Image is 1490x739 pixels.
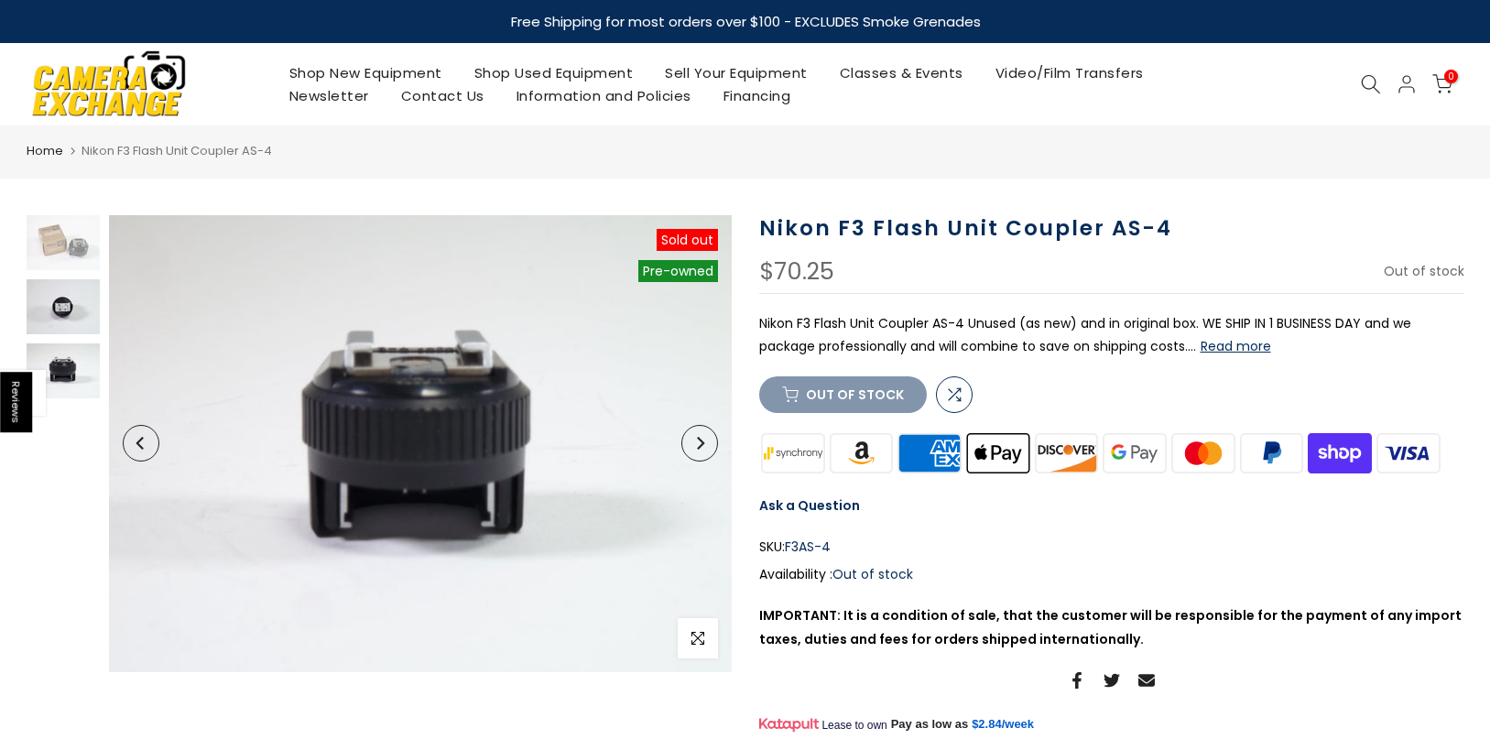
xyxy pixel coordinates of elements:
button: Previous [123,425,159,462]
a: Classes & Events [823,61,979,84]
img: Nikon F3 Flash Unit Coupler AS-4 Flash Units and Accessories - Flash Accessories Nikon F3AS-4 [109,215,732,682]
span: Lease to own [821,718,886,733]
strong: IMPORTANT: It is a condition of sale, that the customer will be responsible for the payment of an... [759,606,1462,647]
div: $70.25 [759,260,834,284]
a: Video/Film Transfers [979,61,1159,84]
h1: Nikon F3 Flash Unit Coupler AS-4 [759,215,1464,242]
a: Ask a Question [759,496,860,515]
a: Home [27,142,63,160]
a: Information and Policies [500,84,707,107]
span: Out of stock [832,565,913,583]
button: Next [681,425,718,462]
a: $2.84/week [972,716,1034,733]
img: Nikon F3 Flash Unit Coupler AS-4 Flash Units and Accessories - Flash Accessories Nikon F3AS-4 [27,215,100,270]
img: google pay [1101,431,1169,476]
a: Newsletter [273,84,385,107]
span: 0 [1444,70,1458,83]
button: Read more [1201,338,1271,354]
img: amazon payments [827,431,896,476]
img: discover [1032,431,1101,476]
img: paypal [1237,431,1306,476]
a: Share on Facebook [1069,669,1085,691]
img: Nikon F3 Flash Unit Coupler AS-4 Flash Units and Accessories - Flash Accessories Nikon F3AS-4 [27,279,100,334]
img: Nikon F3 Flash Unit Coupler AS-4 Flash Units and Accessories - Flash Accessories Nikon F3AS-4 [27,343,100,398]
span: Nikon F3 Flash Unit Coupler AS-4 [82,142,272,159]
a: Contact Us [385,84,500,107]
a: Shop Used Equipment [458,61,649,84]
a: Financing [707,84,807,107]
div: SKU: [759,536,1464,559]
img: american express [896,431,964,476]
div: Availability : [759,563,1464,586]
a: Share on Twitter [1104,669,1120,691]
a: Share on Email [1138,669,1155,691]
a: Shop New Equipment [273,61,458,84]
img: visa [1374,431,1442,476]
a: 0 [1432,74,1452,94]
span: Pay as low as [891,716,969,733]
a: Sell Your Equipment [649,61,824,84]
p: Nikon F3 Flash Unit Coupler AS-4 Unused (as new) and in original box. WE SHIP IN 1 BUSINESS DAY a... [759,312,1464,358]
span: Out of stock [1384,262,1464,280]
img: synchrony [759,431,828,476]
img: master [1169,431,1237,476]
strong: Free Shipping for most orders over $100 - EXCLUDES Smoke Grenades [510,12,980,31]
span: F3AS-4 [785,536,831,559]
img: apple pay [963,431,1032,476]
img: shopify pay [1306,431,1375,476]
